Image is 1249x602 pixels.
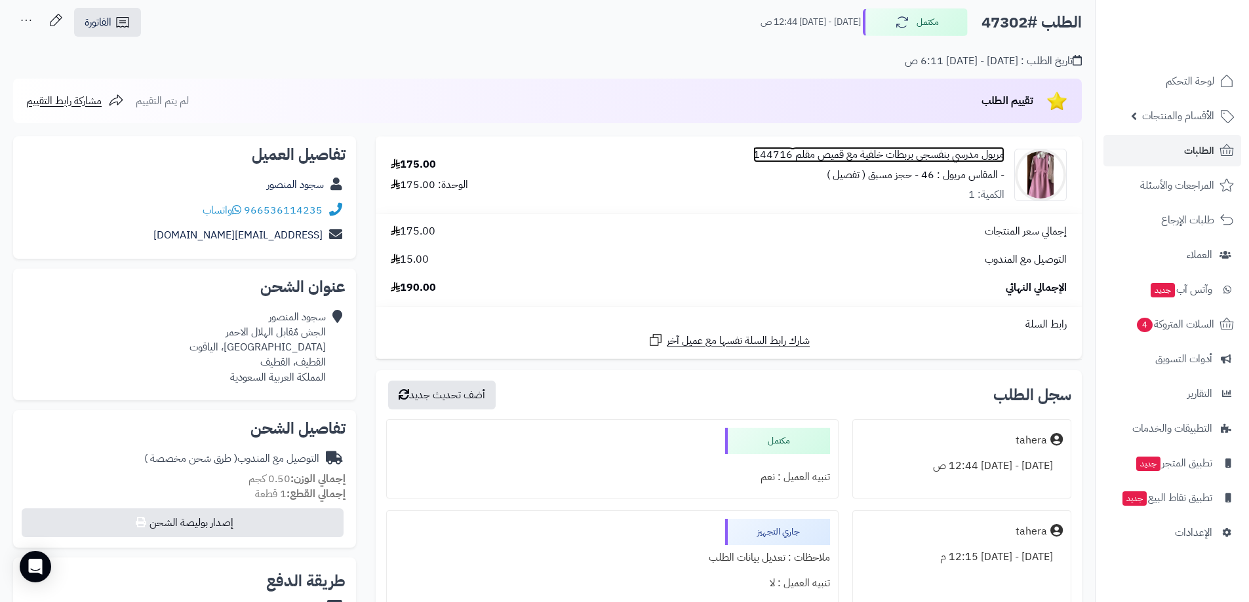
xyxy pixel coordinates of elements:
span: العملاء [1187,246,1212,264]
a: واتساب [203,202,241,218]
span: التقارير [1187,385,1212,403]
h2: الطلب #47302 [981,9,1082,36]
span: تطبيق نقاط البيع [1121,489,1212,507]
div: [DATE] - [DATE] 12:15 م [861,544,1063,570]
span: الفاتورة [85,14,111,30]
div: التوصيل مع المندوب [144,451,319,466]
span: 175.00 [391,224,435,239]
a: شارك رابط السلة نفسها مع عميل آخر [648,332,810,348]
a: تطبيق المتجرجديد [1103,447,1241,479]
div: رابط السلة [381,317,1077,332]
span: الطلبات [1184,141,1214,160]
div: tahera [1016,524,1047,539]
span: أدوات التسويق [1155,350,1212,368]
span: التطبيقات والخدمات [1132,419,1212,438]
a: لوحة التحكم [1103,66,1241,97]
a: سجود المنصور [267,177,324,193]
h2: تفاصيل العميل [24,147,346,162]
span: الإعدادات [1175,523,1212,542]
span: 4 [1136,317,1153,332]
span: 15.00 [391,252,429,267]
span: تقييم الطلب [981,93,1033,109]
a: السلات المتروكة4 [1103,309,1241,340]
h2: تفاصيل الشحن [24,421,346,436]
span: الأقسام والمنتجات [1142,107,1214,125]
span: ( طرق شحن مخصصة ) [144,451,237,466]
button: إصدار بوليصة الشحن [22,508,344,537]
a: المراجعات والأسئلة [1103,170,1241,201]
div: الكمية: 1 [968,187,1004,202]
span: المراجعات والأسئلة [1140,176,1214,195]
a: الفاتورة [74,8,141,37]
small: 0.50 كجم [248,471,346,487]
a: العملاء [1103,239,1241,271]
span: السلات المتروكة [1136,315,1214,333]
span: جديد [1122,491,1147,506]
a: أدوات التسويق [1103,343,1241,375]
button: مكتمل [863,9,968,36]
span: جديد [1151,283,1175,297]
span: طلبات الإرجاع [1161,211,1214,229]
span: لوحة التحكم [1166,72,1214,90]
a: الطلبات [1103,135,1241,166]
div: Open Intercom Messenger [20,551,51,582]
span: شارك رابط السلة نفسها مع عميل آخر [667,333,810,348]
div: سجود المنصور الجش مٌقابل الهلال الاحمر [GEOGRAPHIC_DATA]، الياقوت القطيف، القطيف المملكة العربية ... [189,310,326,385]
div: [DATE] - [DATE] 12:44 ص [861,453,1063,479]
a: التطبيقات والخدمات [1103,413,1241,444]
a: مشاركة رابط التقييم [26,93,124,109]
a: [EMAIL_ADDRESS][DOMAIN_NAME] [153,227,323,243]
small: [DATE] - [DATE] 12:44 ص [761,16,861,29]
strong: إجمالي الوزن: [290,471,346,487]
span: تطبيق المتجر [1135,454,1212,472]
span: لم يتم التقييم [136,93,189,109]
div: ملاحظات : تعديل بيانات الطلب [395,545,829,571]
button: أضف تحديث جديد [388,381,496,409]
small: - المقاس مريول : 46 - حجز مسبق ( تفصيل ) [827,167,1004,183]
span: وآتس آب [1149,280,1212,299]
span: إجمالي سعر المنتجات [985,224,1067,239]
strong: إجمالي القطع: [287,486,346,502]
span: الإجمالي النهائي [1006,280,1067,295]
small: 1 قطعة [255,486,346,502]
a: الإعدادات [1103,517,1241,548]
a: مريول مدرسي بنفسجي بربطات خلفية مع قميص مقلم 144716 [753,147,1004,162]
div: تنبيه العميل : لا [395,571,829,596]
a: 966536114235 [244,202,323,218]
div: 175.00 [391,157,436,172]
h2: عنوان الشحن [24,279,346,295]
img: 1754036306-IMG_2329-90x90.jpeg [1015,149,1066,201]
a: تطبيق نقاط البيعجديد [1103,482,1241,514]
h3: سجل الطلب [993,387,1071,403]
img: logo-2.png [1160,10,1237,37]
a: التقارير [1103,378,1241,409]
span: جديد [1136,457,1160,471]
h2: طريقة الدفع [266,573,346,589]
div: tahera [1016,433,1047,448]
div: تنبيه العميل : نعم [395,464,829,490]
span: مشاركة رابط التقييم [26,93,102,109]
div: جاري التجهيز [725,519,830,545]
div: مكتمل [725,428,830,454]
span: 190.00 [391,280,436,295]
div: تاريخ الطلب : [DATE] - [DATE] 6:11 ص [905,54,1082,69]
span: التوصيل مع المندوب [985,252,1067,267]
a: وآتس آبجديد [1103,274,1241,305]
div: الوحدة: 175.00 [391,178,468,193]
a: طلبات الإرجاع [1103,204,1241,236]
